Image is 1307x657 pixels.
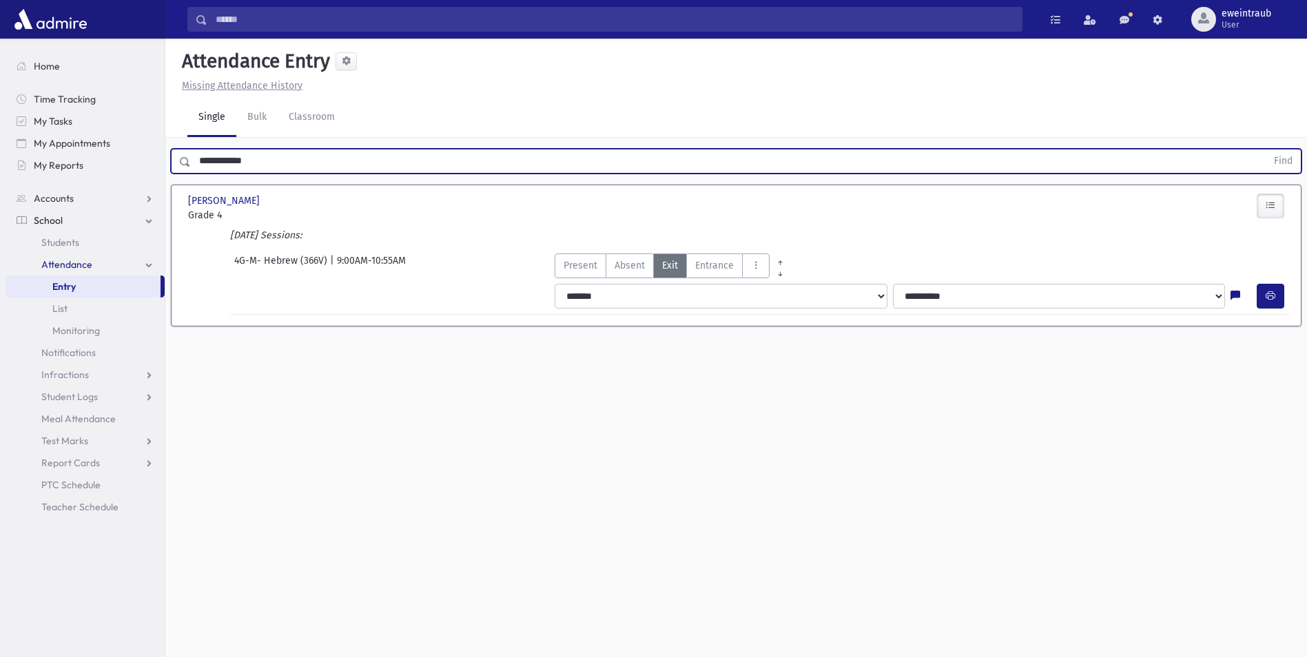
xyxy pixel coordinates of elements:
[6,320,165,342] a: Monitoring
[1266,149,1301,173] button: Find
[330,253,337,278] span: |
[6,496,165,518] a: Teacher Schedule
[52,324,100,337] span: Monitoring
[6,386,165,408] a: Student Logs
[182,80,302,92] u: Missing Attendance History
[41,501,119,513] span: Teacher Schedule
[6,364,165,386] a: Infractions
[188,194,263,208] span: [PERSON_NAME]
[41,435,88,447] span: Test Marks
[176,80,302,92] a: Missing Attendance History
[662,258,678,273] span: Exit
[52,280,76,293] span: Entry
[34,115,72,127] span: My Tasks
[52,302,68,315] span: List
[187,98,236,137] a: Single
[6,342,165,364] a: Notifications
[6,88,165,110] a: Time Tracking
[34,137,110,149] span: My Appointments
[34,159,83,171] span: My Reports
[6,55,165,77] a: Home
[188,208,360,222] span: Grade 4
[6,430,165,452] a: Test Marks
[337,253,406,278] span: 9:00AM-10:55AM
[6,231,165,253] a: Students
[6,408,165,430] a: Meal Attendance
[176,50,330,73] h5: Attendance Entry
[6,253,165,275] a: Attendance
[1222,19,1271,30] span: User
[1222,8,1271,19] span: eweintraub
[6,154,165,176] a: My Reports
[6,187,165,209] a: Accounts
[6,132,165,154] a: My Appointments
[41,413,116,425] span: Meal Attendance
[41,457,100,469] span: Report Cards
[34,93,96,105] span: Time Tracking
[41,390,98,403] span: Student Logs
[41,479,101,491] span: PTC Schedule
[41,258,92,271] span: Attendance
[41,346,96,359] span: Notifications
[6,452,165,474] a: Report Cards
[230,229,302,241] i: [DATE] Sessions:
[615,258,645,273] span: Absent
[6,209,165,231] a: School
[41,368,89,381] span: Infractions
[278,98,346,137] a: Classroom
[234,253,330,278] span: 4G-M- Hebrew (366V)
[695,258,734,273] span: Entrance
[6,298,165,320] a: List
[41,236,79,249] span: Students
[236,98,278,137] a: Bulk
[207,7,1022,32] input: Search
[11,6,90,33] img: AdmirePro
[34,214,63,227] span: School
[6,474,165,496] a: PTC Schedule
[34,60,60,72] span: Home
[564,258,597,273] span: Present
[6,275,161,298] a: Entry
[34,192,74,205] span: Accounts
[555,253,791,278] div: AttTypes
[6,110,165,132] a: My Tasks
